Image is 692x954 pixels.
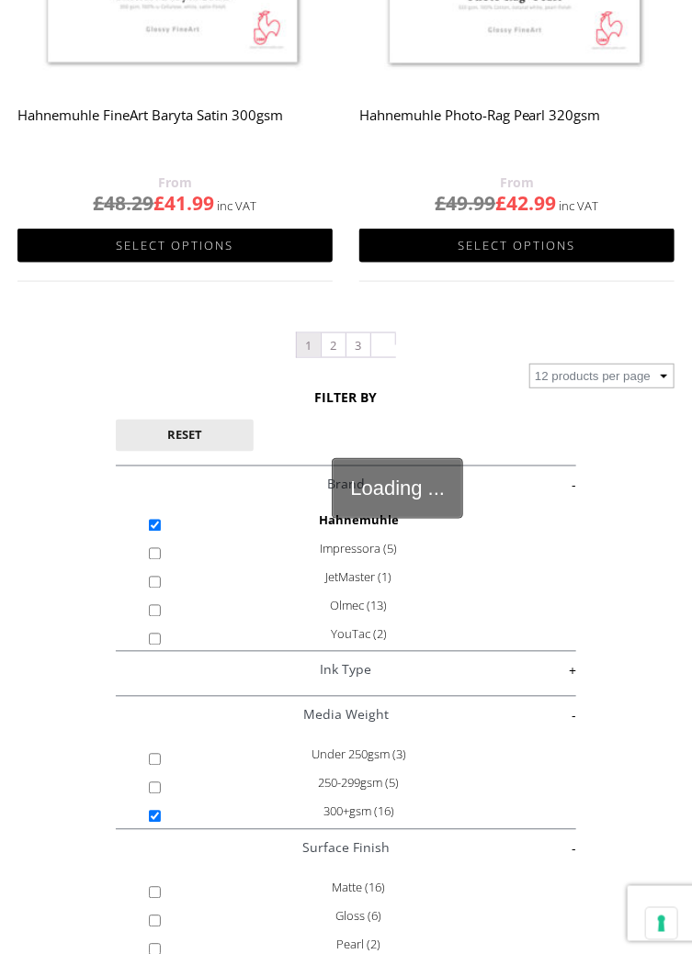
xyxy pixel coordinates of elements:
span: (1) [378,569,391,586]
label: Hahnemuhle [175,507,543,535]
span: (6) [368,908,381,925]
span: £ [435,190,446,216]
a: - [116,707,576,724]
a: Page 3 [346,333,370,357]
h2: Hahnemuhle FineArt Baryta Satin 300gsm [17,98,333,172]
span: (3) [392,746,406,763]
h4: Surface Finish [116,829,576,866]
label: 300+gsm [175,798,543,826]
span: £ [94,190,105,216]
bdi: 42.99 [495,190,556,216]
a: + [116,662,576,679]
span: (2) [373,626,387,643]
nav: Product Pagination [17,331,675,364]
h3: FILTER BY [116,388,576,406]
h4: Media Weight [116,696,576,733]
a: Select options for “Hahnemuhle Photo-Rag Pearl 320gsm” [359,229,675,263]
a: - [116,840,576,858]
h4: Brand [116,466,576,502]
label: JetMaster [175,564,543,592]
span: (5) [383,541,397,557]
span: £ [154,190,165,216]
label: Gloss [175,903,543,931]
label: Olmec [175,592,543,621]
a: Select options for “Hahnemuhle FineArt Baryta Satin 300gsm” [17,229,333,263]
span: (13) [367,598,387,614]
bdi: 48.29 [94,190,154,216]
h2: Hahnemuhle Photo-Rag Pearl 320gsm [359,98,675,172]
a: - [116,477,576,494]
label: 250-299gsm [175,769,543,798]
bdi: 49.99 [435,190,495,216]
button: Reset [116,420,254,452]
bdi: 41.99 [154,190,215,216]
label: Impressora [175,535,543,564]
div: Loading ... [332,458,463,519]
span: Page 1 [297,333,321,357]
span: (16) [374,803,394,820]
label: YouTac [175,621,543,649]
span: (2) [367,937,380,953]
button: Your consent preferences for tracking technologies [646,908,677,939]
a: Page 2 [322,333,346,357]
span: (5) [385,775,399,791]
label: Matte [175,874,543,903]
span: (16) [365,880,385,896]
h4: Ink Type [116,651,576,688]
label: Under 250gsm [175,741,543,769]
span: £ [495,190,506,216]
